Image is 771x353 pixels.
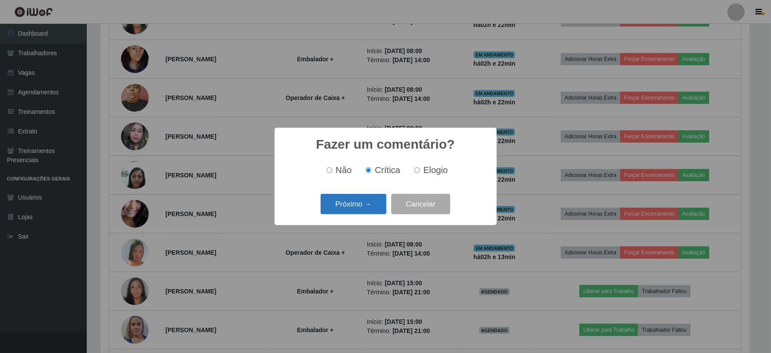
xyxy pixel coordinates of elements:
[423,165,448,175] span: Elogio
[321,194,387,214] button: Próximo →
[366,167,371,173] input: Crítica
[391,194,450,214] button: Cancelar
[414,167,420,173] input: Elogio
[327,167,332,173] input: Não
[336,165,352,175] span: Não
[316,137,455,152] h2: Fazer um comentário?
[375,165,400,175] span: Crítica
